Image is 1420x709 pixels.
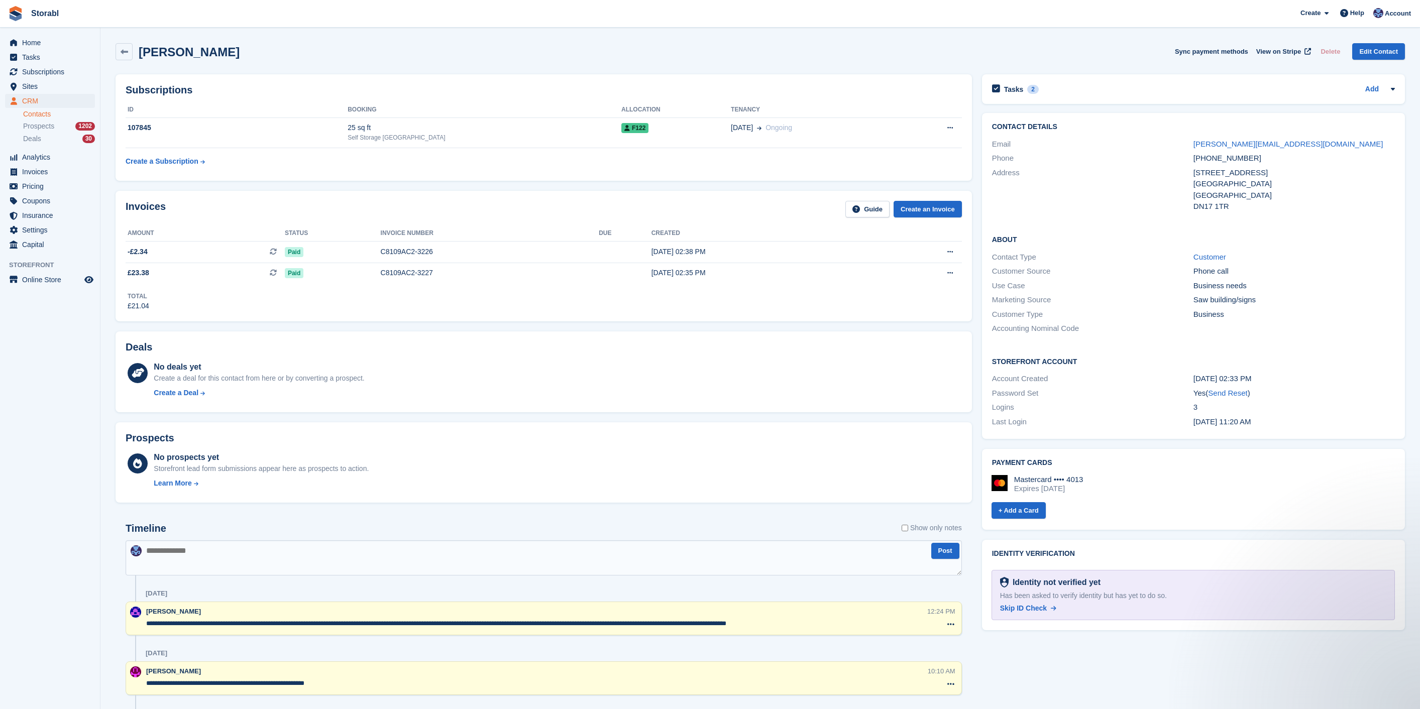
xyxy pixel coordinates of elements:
div: Create a deal for this contact from here or by converting a prospect. [154,373,364,384]
div: Use Case [992,280,1193,292]
img: Helen Morton [130,666,141,677]
div: C8109AC2-3227 [381,268,599,278]
span: Sites [22,79,82,93]
th: Allocation [621,102,731,118]
th: Booking [348,102,621,118]
span: [DATE] [731,123,753,133]
span: Capital [22,238,82,252]
a: Storabl [27,5,63,22]
span: Tasks [22,50,82,64]
div: Account Created [992,373,1193,385]
div: Contact Type [992,252,1193,263]
h2: About [992,234,1395,244]
a: Send Reset [1208,389,1247,397]
div: [DATE] 02:35 PM [651,268,875,278]
span: Skip ID Check [1000,604,1047,612]
div: 107845 [126,123,348,133]
span: View on Stripe [1256,47,1301,57]
a: View on Stripe [1252,43,1313,60]
a: menu [5,150,95,164]
span: Storefront [9,260,100,270]
div: 10:10 AM [928,666,955,676]
div: Business [1193,309,1395,320]
img: Tegan Ewart [131,545,142,556]
h2: Payment cards [992,459,1395,467]
div: Total [128,292,149,301]
div: Email [992,139,1193,150]
th: ID [126,102,348,118]
h2: Timeline [126,523,166,534]
span: Account [1385,9,1411,19]
input: Show only notes [902,523,908,533]
span: Ongoing [766,124,792,132]
div: [GEOGRAPHIC_DATA] [1193,178,1395,190]
a: menu [5,65,95,79]
span: Online Store [22,273,82,287]
div: Has been asked to verify identity but has yet to do so. [1000,590,1386,601]
a: menu [5,50,95,64]
div: Last Login [992,416,1193,428]
a: Contacts [23,109,95,119]
div: [DATE] 02:38 PM [651,247,875,257]
div: [STREET_ADDRESS] [1193,167,1395,179]
a: menu [5,208,95,222]
span: Deals [23,134,41,144]
a: menu [5,273,95,287]
span: £23.38 [128,268,149,278]
a: [PERSON_NAME][EMAIL_ADDRESS][DOMAIN_NAME] [1193,140,1383,148]
span: Subscriptions [22,65,82,79]
th: Tenancy [731,102,903,118]
button: Post [931,543,959,559]
div: Accounting Nominal Code [992,323,1193,334]
span: Pricing [22,179,82,193]
a: menu [5,36,95,50]
div: Mastercard •••• 4013 [1014,475,1083,484]
th: Due [599,225,651,242]
h2: Deals [126,341,152,353]
a: + Add a Card [992,502,1046,519]
span: Settings [22,223,82,237]
time: 2025-09-17 10:20:14 UTC [1193,417,1251,426]
a: menu [5,194,95,208]
a: menu [5,223,95,237]
a: Guide [845,201,890,217]
span: ( ) [1206,389,1250,397]
h2: Identity verification [992,550,1395,558]
a: menu [5,94,95,108]
span: -£2.34 [128,247,148,257]
a: Create a Subscription [126,152,205,171]
a: Deals 30 [23,134,95,144]
div: DN17 1TR [1193,201,1395,212]
span: Create [1300,8,1321,18]
span: Insurance [22,208,82,222]
h2: Contact Details [992,123,1395,131]
a: Preview store [83,274,95,286]
a: Create a Deal [154,388,364,398]
span: Analytics [22,150,82,164]
div: Identity not verified yet [1009,576,1101,588]
span: CRM [22,94,82,108]
div: [DATE] [146,589,167,598]
h2: [PERSON_NAME] [139,45,240,59]
img: Mastercard Logo [992,475,1008,491]
span: Prospects [23,122,54,131]
span: Home [22,36,82,50]
button: Delete [1317,43,1344,60]
div: 30 [82,135,95,143]
span: Coupons [22,194,82,208]
a: menu [5,165,95,179]
div: Marketing Source [992,294,1193,306]
div: 1202 [75,122,95,131]
h2: Tasks [1004,85,1024,94]
a: Customer [1193,253,1226,261]
span: Paid [285,247,303,257]
img: Tegan Ewart [1373,8,1383,18]
a: Add [1365,84,1379,95]
a: Skip ID Check [1000,603,1056,614]
div: Yes [1193,388,1395,399]
div: Phone [992,153,1193,164]
h2: Subscriptions [126,84,962,96]
a: Learn More [154,478,369,489]
th: Amount [126,225,285,242]
a: menu [5,179,95,193]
